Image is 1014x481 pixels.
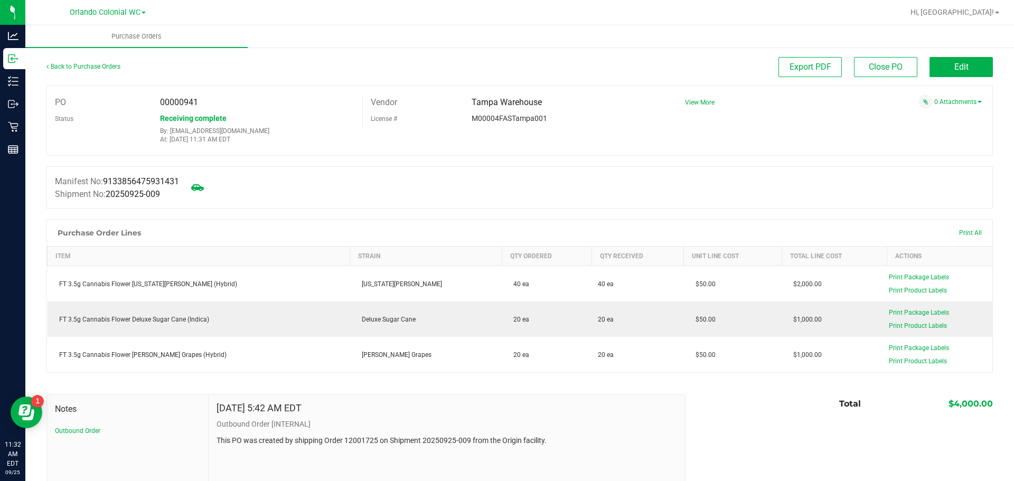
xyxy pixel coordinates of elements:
inline-svg: Reports [8,144,18,155]
label: Manifest No: [55,175,179,188]
p: 11:32 AM EDT [5,440,21,468]
span: 20 ea [598,315,614,324]
p: By: [EMAIL_ADDRESS][DOMAIN_NAME] [160,127,354,135]
span: Tampa Warehouse [472,97,542,107]
button: Close PO [854,57,917,77]
th: Qty Received [591,247,684,266]
iframe: Resource center [11,397,42,428]
th: Unit Line Cost [684,247,782,266]
span: 20 ea [508,316,529,323]
span: [US_STATE][PERSON_NAME] [356,280,442,288]
a: Back to Purchase Orders [46,63,120,70]
inline-svg: Analytics [8,31,18,41]
span: Receiving complete [160,114,227,122]
span: 20 ea [598,350,614,360]
h4: [DATE] 5:42 AM EDT [217,403,302,413]
h1: Purchase Order Lines [58,229,141,237]
p: Outbound Order [INTERNAL] [217,419,677,430]
span: Purchase Orders [97,32,176,41]
th: Item [48,247,350,266]
span: Export PDF [790,62,831,72]
span: Mark as not Arrived [187,177,208,198]
span: Deluxe Sugar Cane [356,316,416,323]
a: 0 Attachments [934,98,982,106]
span: Close PO [869,62,903,72]
span: 20250925-009 [106,189,160,199]
th: Qty Ordered [502,247,591,266]
span: 9133856475931431 [103,176,179,186]
inline-svg: Outbound [8,99,18,109]
span: Hi, [GEOGRAPHIC_DATA]! [910,8,994,16]
span: Print Package Labels [889,273,949,281]
span: 00000941 [160,97,198,107]
span: Notes [55,403,200,416]
p: This PO was created by shipping Order 12001725 on Shipment 20250925-009 from the Origin facility. [217,435,677,446]
span: Print Product Labels [889,357,947,365]
label: Vendor [371,95,397,110]
button: Export PDF [778,57,842,77]
span: M00004FASTampa001 [472,114,547,122]
span: 40 ea [508,280,529,288]
iframe: Resource center unread badge [31,395,44,408]
span: $1,000.00 [788,316,822,323]
button: Edit [929,57,993,77]
p: 09/25 [5,468,21,476]
span: Orlando Colonial WC [70,8,140,17]
span: Print Package Labels [889,309,949,316]
label: PO [55,95,66,110]
a: View More [685,99,715,106]
span: $1,000.00 [788,351,822,359]
span: Print Package Labels [889,344,949,352]
span: Attach a document [918,95,933,109]
span: Print All [959,229,982,237]
span: $50.00 [690,316,716,323]
span: [PERSON_NAME] Grapes [356,351,431,359]
div: FT 3.5g Cannabis Flower [US_STATE][PERSON_NAME] (Hybrid) [54,279,344,289]
span: $50.00 [690,280,716,288]
button: Outbound Order [55,426,100,436]
span: Edit [954,62,969,72]
div: FT 3.5g Cannabis Flower [PERSON_NAME] Grapes (Hybrid) [54,350,344,360]
label: Shipment No: [55,188,160,201]
label: License # [371,111,397,127]
span: Print Product Labels [889,322,947,329]
p: At: [DATE] 11:31 AM EDT [160,136,354,143]
a: Purchase Orders [25,25,248,48]
span: Print Product Labels [889,287,947,294]
th: Total Line Cost [782,247,887,266]
span: $4,000.00 [949,399,993,409]
th: Actions [887,247,992,266]
th: Strain [350,247,502,266]
label: Status [55,111,73,127]
div: FT 3.5g Cannabis Flower Deluxe Sugar Cane (Indica) [54,315,344,324]
span: Total [839,399,861,409]
span: $2,000.00 [788,280,822,288]
inline-svg: Inbound [8,53,18,64]
span: 40 ea [598,279,614,289]
span: 20 ea [508,351,529,359]
inline-svg: Retail [8,121,18,132]
span: $50.00 [690,351,716,359]
inline-svg: Inventory [8,76,18,87]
